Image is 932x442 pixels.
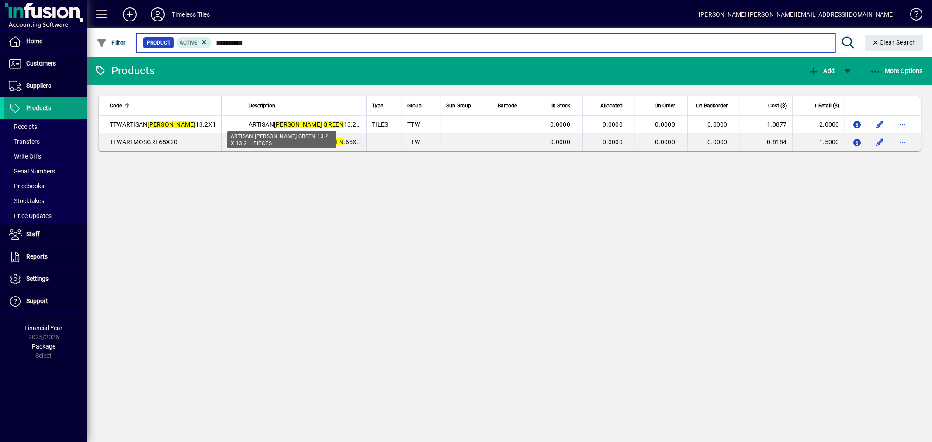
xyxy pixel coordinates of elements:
div: Type [372,101,396,110]
a: Pricebooks [4,179,87,193]
span: 0.0000 [708,121,728,128]
a: Transfers [4,134,87,149]
span: On Backorder [696,101,728,110]
span: TTW [407,138,420,145]
span: 0.0000 [603,121,623,128]
span: 0.0000 [551,121,571,128]
em: [PERSON_NAME] [148,121,196,128]
button: More Options [868,63,925,79]
span: Home [26,38,42,45]
td: 0.8184 [740,133,792,151]
span: TTWARTISAN 13.2X1 [110,121,216,128]
a: Receipts [4,119,87,134]
span: TTWARTMOSGRE65X20 [110,138,177,145]
div: Timeless Tiles [172,7,210,21]
div: Products [94,64,155,78]
button: More options [896,117,910,131]
em: [PERSON_NAME] [274,121,322,128]
a: Settings [4,268,87,290]
span: Type [372,101,383,110]
a: Reports [4,246,87,268]
span: Staff [26,231,40,238]
span: TILES [372,121,388,128]
a: Suppliers [4,75,87,97]
div: Group [407,101,435,110]
span: In Stock [551,101,570,110]
span: Settings [26,275,49,282]
div: ARTISAN [PERSON_NAME] GREEN 13.2 X 13.2 = PIECES [227,131,336,148]
span: Filter [97,39,126,46]
span: Financial Year [25,325,63,331]
span: ARTISAN 13.2 X 13.2 = PIECES [249,121,403,128]
span: Clear Search [872,39,917,46]
td: 1.5000 [792,133,845,151]
button: Edit [873,117,887,131]
span: Customers [26,60,56,67]
a: Serial Numbers [4,164,87,179]
div: In Stock [536,101,578,110]
span: Active [180,40,198,46]
span: 0.0000 [708,138,728,145]
td: 1.0877 [740,116,792,133]
div: On Order [641,101,683,110]
span: Package [32,343,55,350]
span: Reports [26,253,48,260]
button: Add [116,7,144,22]
span: Barcode [498,101,517,110]
button: Profile [144,7,172,22]
span: More Options [870,67,923,74]
em: GREEN [324,121,344,128]
a: Price Updates [4,208,87,223]
span: Sub Group [447,101,471,110]
span: Pricebooks [9,183,44,190]
mat-chip: Activation Status: Active [177,37,211,48]
span: Price Updates [9,212,52,219]
a: Write Offs [4,149,87,164]
span: On Order [655,101,675,110]
div: Code [110,101,216,110]
span: Receipts [9,123,37,130]
span: 0.0000 [603,138,623,145]
td: 2.0000 [792,116,845,133]
span: Transfers [9,138,40,145]
span: Serial Numbers [9,168,55,175]
button: Edit [873,135,887,149]
span: Support [26,297,48,304]
div: On Backorder [693,101,735,110]
button: Filter [94,35,128,51]
div: Allocated [588,101,631,110]
a: Staff [4,224,87,245]
span: 0.0000 [551,138,571,145]
span: Allocated [600,101,623,110]
span: 1.Retail ($) [814,101,839,110]
span: Product [147,38,170,47]
a: Knowledge Base [904,2,921,30]
div: [PERSON_NAME] [PERSON_NAME][EMAIL_ADDRESS][DOMAIN_NAME] [699,7,895,21]
div: Barcode [498,101,525,110]
span: Stocktakes [9,197,44,204]
span: Products [26,104,51,111]
span: Code [110,101,122,110]
div: Description [249,101,361,110]
span: Group [407,101,422,110]
button: Add [806,63,837,79]
span: Write Offs [9,153,41,160]
span: 0.0000 [655,138,676,145]
span: Description [249,101,275,110]
span: Cost ($) [768,101,787,110]
a: Support [4,290,87,312]
button: Clear [865,35,924,51]
span: 0.0000 [655,121,676,128]
span: Suppliers [26,82,51,89]
button: More options [896,135,910,149]
a: Stocktakes [4,193,87,208]
a: Customers [4,53,87,75]
a: Home [4,31,87,52]
span: Add [808,67,835,74]
div: Sub Group [447,101,487,110]
span: TTW [407,121,420,128]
